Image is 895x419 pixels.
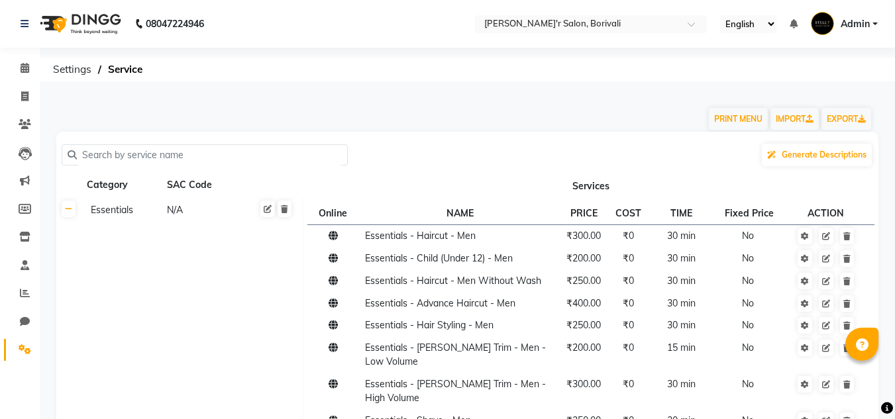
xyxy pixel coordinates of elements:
[821,108,871,130] a: EXPORT
[146,5,204,42] b: 08047224946
[566,319,601,331] span: ₹250.00
[566,230,601,242] span: ₹300.00
[742,252,754,264] span: No
[365,319,494,331] span: Essentials - Hair Styling - Men
[566,378,601,390] span: ₹300.00
[742,378,754,390] span: No
[742,297,754,309] span: No
[714,202,787,224] th: Fixed Price
[742,319,754,331] span: No
[303,173,878,198] th: Services
[623,252,634,264] span: ₹0
[787,202,865,224] th: ACTION
[166,177,240,193] div: SAC Code
[365,342,546,367] span: Essentials - [PERSON_NAME] Trim - Men - Low Volume
[811,12,834,35] img: Admin
[667,319,696,331] span: 30 min
[365,230,476,242] span: Essentials - Haircut - Men
[609,202,648,224] th: COST
[566,275,601,287] span: ₹250.00
[709,108,768,130] button: PRINT MENU
[667,297,696,309] span: 30 min
[742,230,754,242] span: No
[623,230,634,242] span: ₹0
[770,108,819,130] a: IMPORT
[667,230,696,242] span: 30 min
[648,202,714,224] th: TIME
[667,275,696,287] span: 30 min
[762,144,872,166] button: Generate Descriptions
[667,378,696,390] span: 30 min
[307,202,360,224] th: Online
[360,202,559,224] th: NAME
[166,202,240,218] div: N/A
[34,5,125,42] img: logo
[365,275,541,287] span: Essentials - Haircut - Men Without Wash
[742,275,754,287] span: No
[782,150,867,160] span: Generate Descriptions
[365,297,515,309] span: Essentials - Advance Haircut - Men
[365,378,546,404] span: Essentials - [PERSON_NAME] Trim - Men - High Volume
[566,252,601,264] span: ₹200.00
[667,342,696,353] span: 15 min
[841,17,870,31] span: Admin
[623,275,634,287] span: ₹0
[85,177,160,193] div: Category
[566,297,601,309] span: ₹400.00
[667,252,696,264] span: 30 min
[77,145,342,165] input: Search by service name
[623,297,634,309] span: ₹0
[623,319,634,331] span: ₹0
[559,202,608,224] th: PRICE
[46,58,98,81] span: Settings
[623,378,634,390] span: ₹0
[566,342,601,353] span: ₹200.00
[85,202,160,218] div: Essentials
[742,342,754,353] span: No
[623,342,634,353] span: ₹0
[365,252,513,264] span: Essentials - Child (Under 12) - Men
[101,58,149,81] span: Service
